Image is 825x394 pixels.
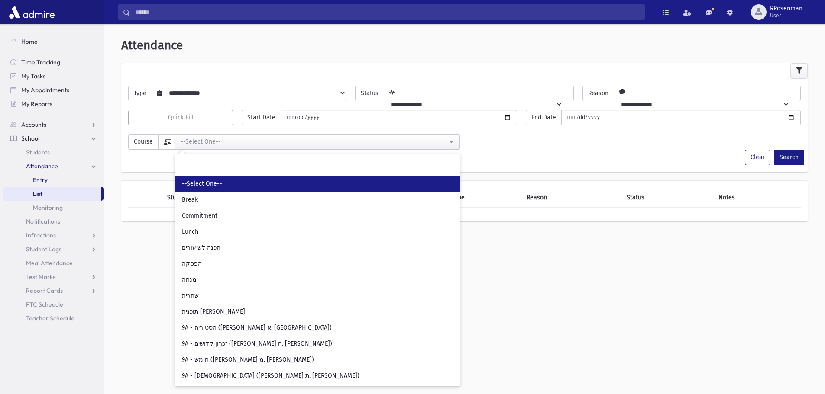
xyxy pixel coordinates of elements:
[21,100,52,108] span: My Reports
[745,150,770,165] button: Clear
[26,162,58,170] span: Attendance
[182,259,202,268] span: הפסקה
[3,173,104,187] a: Entry
[447,188,522,208] th: Type
[182,291,199,300] span: שחרית
[26,218,60,225] span: Notifications
[3,187,101,201] a: List
[3,270,104,284] a: Test Marks
[770,12,802,19] span: User
[242,110,281,125] span: Start Date
[3,228,104,242] a: Infractions
[3,159,104,173] a: Attendance
[3,145,104,159] a: Students
[178,159,456,174] input: Search
[182,243,220,252] span: הכנה לשיעורים
[121,38,183,52] span: Attendance
[526,110,562,125] span: End Date
[128,86,152,101] span: Type
[3,35,104,48] a: Home
[182,275,197,284] span: מנחה
[26,273,55,281] span: Test Marks
[7,3,57,21] img: AdmirePro
[26,259,73,267] span: Meal Attendance
[162,188,266,208] th: Student
[33,190,42,198] span: List
[182,372,359,380] span: 9A - [DEMOGRAPHIC_DATA] ([PERSON_NAME] ת. [PERSON_NAME])
[182,179,222,188] span: --Select One--
[3,298,104,311] a: PTC Schedule
[3,256,104,270] a: Meal Attendance
[3,55,104,69] a: Time Tracking
[521,188,621,208] th: Reason
[33,176,48,184] span: Entry
[3,83,104,97] a: My Appointments
[3,131,104,145] a: School
[21,86,69,94] span: My Appointments
[3,215,104,228] a: Notifications
[355,86,384,101] span: Status
[26,148,50,156] span: Students
[182,211,217,220] span: Commitment
[621,188,713,208] th: Status
[3,69,104,83] a: My Tasks
[21,135,39,142] span: School
[182,356,314,364] span: 9A - חומש ([PERSON_NAME] מ. [PERSON_NAME])
[21,121,46,128] span: Accounts
[26,314,74,322] span: Teacher Schedule
[128,110,233,125] button: Quick Fill
[130,4,644,20] input: Search
[3,97,104,111] a: My Reports
[3,118,104,131] a: Accounts
[26,245,61,253] span: Student Logs
[182,324,332,332] span: 9A - הסטוריה ([PERSON_NAME] א. [GEOGRAPHIC_DATA])
[175,134,460,150] button: --Select One--
[181,137,447,146] div: --Select One--
[3,242,104,256] a: Student Logs
[770,5,802,12] span: RRosenman
[21,58,60,66] span: Time Tracking
[713,188,801,208] th: Notes
[128,134,159,150] span: Course
[21,72,45,80] span: My Tasks
[774,150,804,165] button: Search
[168,114,194,121] span: Quick Fill
[182,340,332,348] span: 9A - זכרון קדושים ([PERSON_NAME] ח. [PERSON_NAME])
[3,284,104,298] a: Report Cards
[582,86,614,101] span: Reason
[26,287,63,295] span: Report Cards
[182,227,198,236] span: Lunch
[26,301,63,308] span: PTC Schedule
[26,231,56,239] span: Infractions
[182,195,198,204] span: Break
[33,204,63,211] span: Monitoring
[3,201,104,215] a: Monitoring
[182,308,245,316] span: תוכנית [PERSON_NAME]
[3,311,104,325] a: Teacher Schedule
[21,38,38,45] span: Home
